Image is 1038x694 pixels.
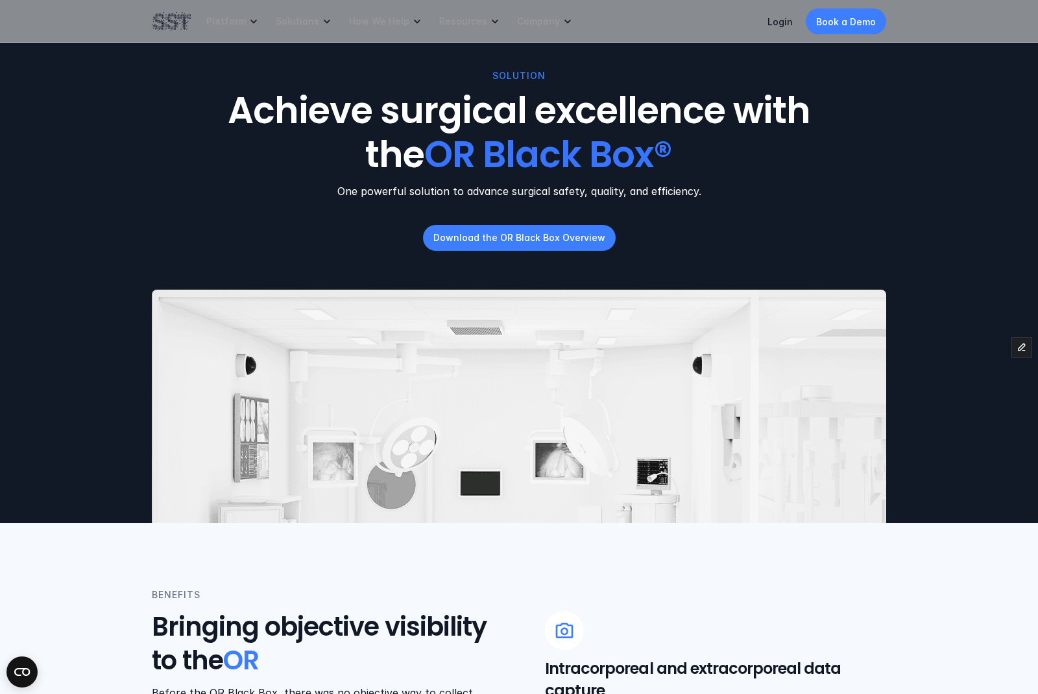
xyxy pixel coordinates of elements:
span: OR Black Box® [424,130,672,180]
p: Book a Demo [816,15,876,29]
p: Download the OR Black Box Overview [433,231,605,244]
p: BENEFITS [152,588,200,602]
img: SST logo [152,10,191,32]
p: Company [517,16,560,27]
h3: Bringing objective visibility to the [152,610,493,677]
button: Edit Framer Content [1012,338,1032,357]
h1: Achieve surgical excellence with the [203,89,835,176]
span: OR [223,642,259,678]
a: Login [767,16,793,27]
p: One powerful solution to advance surgical safety, quality, and efficiency. [152,183,886,199]
p: Resources [439,16,487,27]
a: Download the OR Black Box Overview [423,225,616,251]
p: Platform [206,16,246,27]
p: SOLUTION [492,69,546,83]
img: Cartoon depiction of an operating room [152,290,886,686]
a: Book a Demo [806,8,886,34]
button: Open CMP widget [6,656,38,688]
p: How We Help [349,16,409,27]
p: Solutions [276,16,319,27]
